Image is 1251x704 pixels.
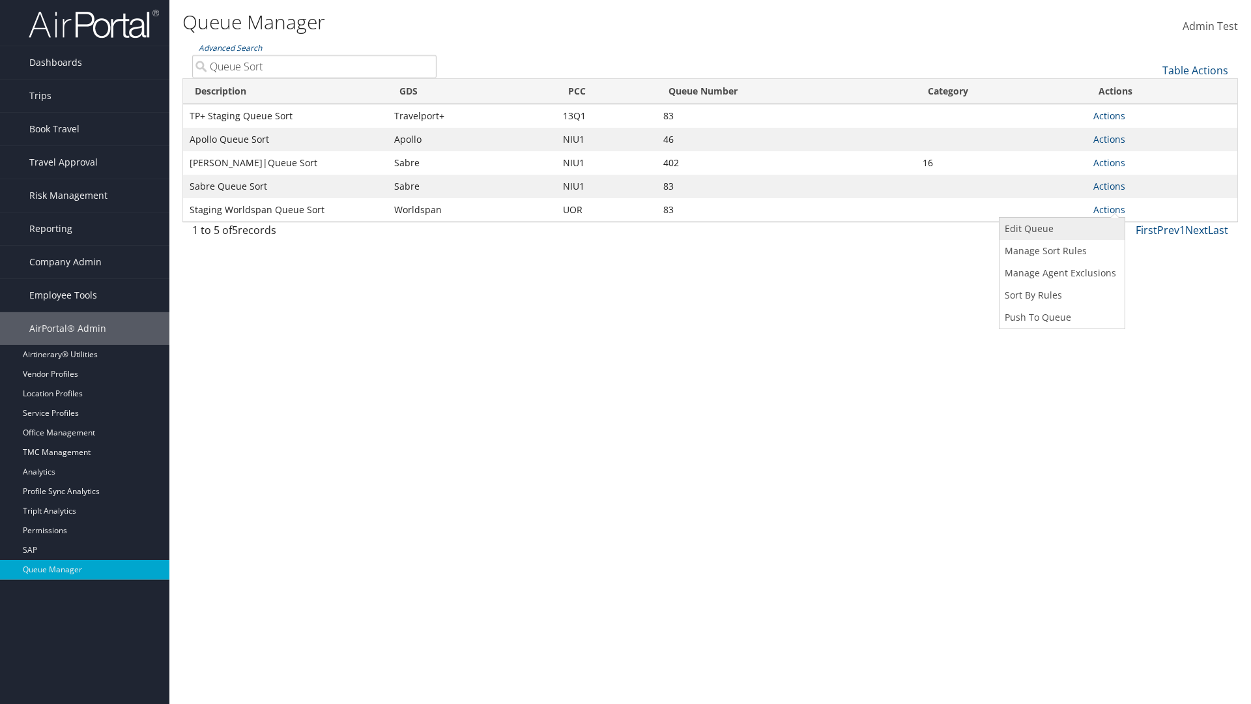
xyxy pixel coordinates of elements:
[999,218,1121,240] a: Edit Queue
[1208,223,1228,237] a: Last
[556,128,657,151] td: NIU1
[1136,223,1157,237] a: First
[556,175,657,198] td: NIU1
[556,79,657,104] th: PCC: activate to sort column ascending
[916,151,1087,175] td: 16
[1183,19,1238,33] span: Admin Test
[183,151,388,175] td: [PERSON_NAME]|Queue Sort
[388,79,556,104] th: GDS: activate to sort column ascending
[657,151,916,175] td: 402
[183,104,388,128] td: TP+ Staging Queue Sort
[29,8,159,39] img: airportal-logo.png
[1093,133,1125,145] a: Actions
[1093,180,1125,192] a: Actions
[192,55,437,78] input: Advanced Search
[29,113,79,145] span: Book Travel
[1093,156,1125,169] a: Actions
[183,175,388,198] td: Sabre Queue Sort
[199,42,262,53] a: Advanced Search
[657,175,916,198] td: 83
[29,46,82,79] span: Dashboards
[1093,110,1125,122] a: Actions
[999,284,1121,306] a: Sort Using Queue's Rules
[29,80,51,112] span: Trips
[657,79,916,104] th: Queue Number: activate to sort column ascending
[388,104,556,128] td: Travelport+
[556,198,657,222] td: UOR
[183,79,388,104] th: Description: activate to sort column ascending
[1093,203,1125,216] a: Actions
[999,306,1121,329] a: Push To Queue
[556,151,657,175] td: NIU1
[657,198,916,222] td: 83
[999,262,1121,284] a: Manage Agent Exclusions
[388,151,556,175] td: Sabre
[556,104,657,128] td: 13Q1
[1157,223,1179,237] a: Prev
[29,246,102,278] span: Company Admin
[1087,79,1237,104] th: Actions
[183,128,388,151] td: Apollo Queue Sort
[192,222,437,244] div: 1 to 5 of records
[657,104,916,128] td: 83
[999,240,1121,262] a: Manage Sort Rules
[657,128,916,151] td: 46
[388,175,556,198] td: Sabre
[1179,223,1185,237] a: 1
[29,179,108,212] span: Risk Management
[232,223,238,237] span: 5
[1183,7,1238,47] a: Admin Test
[29,146,98,179] span: Travel Approval
[182,8,886,36] h1: Queue Manager
[183,198,388,222] td: Staging Worldspan Queue Sort
[388,198,556,222] td: Worldspan
[1162,63,1228,78] a: Table Actions
[29,312,106,345] span: AirPortal® Admin
[29,279,97,312] span: Employee Tools
[29,213,72,245] span: Reporting
[388,128,556,151] td: Apollo
[1185,223,1208,237] a: Next
[916,79,1087,104] th: Category: activate to sort column ascending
